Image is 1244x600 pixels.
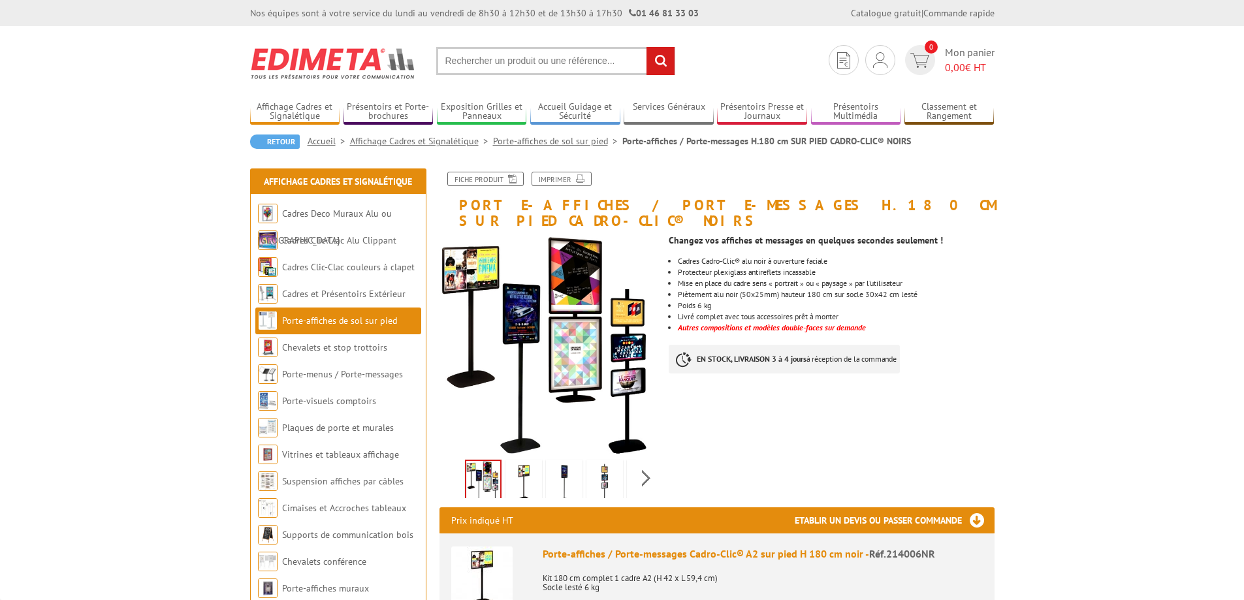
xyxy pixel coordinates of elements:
[902,45,995,75] a: devis rapide 0 Mon panier 0,00€ HT
[282,422,394,434] a: Plaques de porte et murales
[678,302,994,309] li: Poids 6 kg
[640,467,652,489] span: Next
[437,101,527,123] a: Exposition Grilles et Panneaux
[258,338,278,357] img: Chevalets et stop trottoirs
[530,101,620,123] a: Accueil Guidage et Sécurité
[250,7,699,20] div: Nos équipes sont à votre service du lundi au vendredi de 8h30 à 12h30 et de 13h30 à 17h30
[258,257,278,277] img: Cadres Clic-Clac couleurs à clapet
[795,507,995,533] h3: Etablir un devis ou passer commande
[624,101,714,123] a: Services Généraux
[717,101,807,123] a: Présentoirs Presse et Journaux
[258,311,278,330] img: Porte-affiches de sol sur pied
[282,582,369,594] a: Porte-affiches muraux
[589,462,620,503] img: kits_complets_pietement_cadres_fixations_cadro_clic_noir_214010nr.jpg
[466,461,500,501] img: kits_complets_pietement_cadres_fixations_cadro_clic_noir_180cm.jpg
[264,176,412,187] a: Affichage Cadres et Signalétique
[436,47,675,75] input: Rechercher un produit ou une référence...
[258,364,278,384] img: Porte-menus / Porte-messages
[678,268,994,276] li: Protecteur plexiglass antireflets incassable
[250,101,340,123] a: Affichage Cadres et Signalétique
[697,354,806,364] strong: EN STOCK, LIVRAISON 3 à 4 jours
[945,60,995,75] span: € HT
[258,471,278,491] img: Suspension affiches par câbles
[493,135,622,147] a: Porte-affiches de sol sur pied
[549,462,580,503] img: kits_complets_pietement_cadres_fixations_cadro_clic_noir_214008nr.jpg
[258,208,392,246] a: Cadres Deco Muraux Alu ou [GEOGRAPHIC_DATA]
[250,134,300,149] a: Retour
[945,45,995,75] span: Mon panier
[282,502,406,514] a: Cimaises et Accroches tableaux
[629,7,699,19] strong: 01 46 81 33 03
[430,172,1004,229] h1: Porte-affiches / Porte-messages H.180 cm SUR PIED CADRO-CLIC® NOIRS
[282,234,396,246] a: Cadres Clic-Clac Alu Clippant
[258,578,278,598] img: Porte-affiches muraux
[923,7,995,19] a: Commande rapide
[282,288,406,300] a: Cadres et Présentoirs Extérieur
[543,546,983,561] div: Porte-affiches / Porte-messages Cadro-Clic® A2 sur pied H 180 cm noir -
[282,529,413,541] a: Supports de communication bois
[350,135,493,147] a: Affichage Cadres et Signalétique
[258,445,278,464] img: Vitrines et tableaux affichage
[282,368,403,380] a: Porte-menus / Porte-messages
[343,101,434,123] a: Présentoirs et Porte-brochures
[851,7,921,19] a: Catalogue gratuit
[308,135,350,147] a: Accueil
[630,462,661,503] img: kits_complets_pietement_cadres_fixations_cadro_clic_noir_214011nr.jpg
[258,552,278,571] img: Chevalets conférence
[532,172,592,186] a: Imprimer
[851,7,995,20] div: |
[873,52,887,68] img: devis rapide
[282,449,399,460] a: Vitrines et tableaux affichage
[678,323,866,332] font: Autres compositions et modèles double-faces sur demande
[439,235,660,455] img: kits_complets_pietement_cadres_fixations_cadro_clic_noir_180cm.jpg
[282,341,387,353] a: Chevalets et stop trottoirs
[904,101,995,123] a: Classement et Rangement
[678,313,994,321] div: Livré complet avec tous accessoires prêt à monter
[451,507,513,533] p: Prix indiqué HT
[282,556,366,567] a: Chevalets conférence
[678,257,994,265] li: Cadres Cadro-Clic® alu noir à ouverture faciale
[678,279,994,287] li: Mise en place du cadre sens « portrait » ou « paysage » par l’utilisateur
[250,39,417,87] img: Edimeta
[910,53,929,68] img: devis rapide
[945,61,965,74] span: 0,00
[508,462,539,503] img: kits_complets_pietement_cadres_fixations_cadro_clic_noir_214006nr.jpg
[282,475,404,487] a: Suspension affiches par câbles
[258,418,278,437] img: Plaques de porte et murales
[282,261,415,273] a: Cadres Clic-Clac couleurs à clapet
[258,498,278,518] img: Cimaises et Accroches tableaux
[622,134,911,148] li: Porte-affiches / Porte-messages H.180 cm SUR PIED CADRO-CLIC® NOIRS
[258,525,278,545] img: Supports de communication bois
[258,204,278,223] img: Cadres Deco Muraux Alu ou Bois
[678,291,994,298] li: Piètement alu noir (50x25mm) hauteur 180 cm sur socle 30x42 cm lesté
[811,101,901,123] a: Présentoirs Multimédia
[282,315,397,326] a: Porte-affiches de sol sur pied
[282,395,376,407] a: Porte-visuels comptoirs
[543,565,983,592] p: Kit 180 cm complet 1 cadre A2 (H 42 x L 59,4 cm) Socle lesté 6 kg
[925,40,938,54] span: 0
[669,345,900,373] p: à réception de la commande
[869,547,935,560] span: Réf.214006NR
[258,391,278,411] img: Porte-visuels comptoirs
[837,52,850,69] img: devis rapide
[669,234,943,246] strong: Changez vos affiches et messages en quelques secondes seulement !
[646,47,675,75] input: rechercher
[258,284,278,304] img: Cadres et Présentoirs Extérieur
[447,172,524,186] a: Fiche produit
